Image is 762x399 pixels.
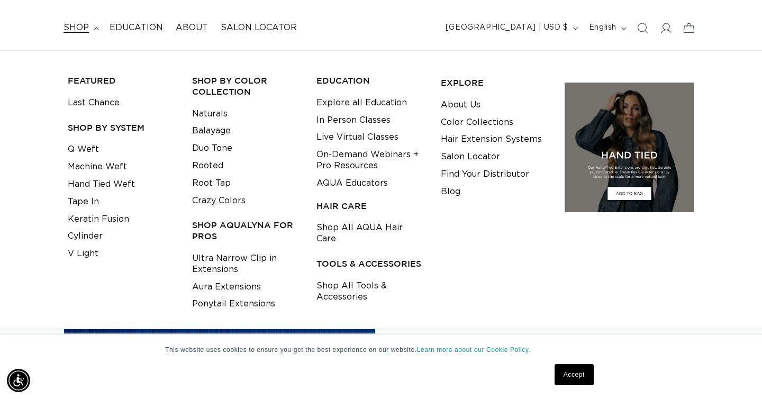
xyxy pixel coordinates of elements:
a: Live Virtual Classes [316,129,398,146]
a: Root Tap [192,175,231,192]
a: Crazy Colors [192,192,246,210]
a: Color Collections [441,114,513,131]
a: Aura Extensions [192,278,261,296]
a: Rooted [192,157,223,175]
h3: SHOP BY SYSTEM [68,122,176,133]
a: Salon Locator [214,16,303,40]
a: About Us [441,96,480,114]
span: [GEOGRAPHIC_DATA] | USD $ [446,22,568,33]
a: Q Weft [68,141,99,158]
summary: Search [631,16,654,40]
span: shop [63,22,89,33]
iframe: Chat Widget [709,348,762,399]
h3: Shop by Color Collection [192,75,300,97]
a: Ultra Narrow Clip in Extensions [192,250,300,278]
h3: Shop AquaLyna for Pros [192,220,300,242]
summary: shop [57,16,103,40]
h3: HAIR CARE [316,201,424,212]
a: Shop All AQUA Hair Care [316,219,424,248]
a: Salon Locator [441,148,500,166]
button: [GEOGRAPHIC_DATA] | USD $ [439,18,583,38]
a: V Light [68,245,98,262]
h3: FEATURED [68,75,176,86]
a: Keratin Fusion [68,211,129,228]
a: Ponytail Extensions [192,295,275,313]
a: About [169,16,214,40]
a: In Person Classes [316,112,391,129]
a: Hair Extension Systems [441,131,542,148]
h3: EDUCATION [316,75,424,86]
a: Education [103,16,169,40]
a: Machine Weft [68,158,127,176]
a: Tape In [68,193,99,211]
a: Blog [441,183,460,201]
a: Shop All Tools & Accessories [316,277,424,306]
a: Explore all Education [316,94,407,112]
h3: TOOLS & ACCESSORIES [316,258,424,269]
p: This website uses cookies to ensure you get the best experience on our website. [165,345,597,355]
a: Duo Tone [192,140,232,157]
a: Accept [555,364,594,385]
a: Hand Tied Weft [68,176,135,193]
a: Naturals [192,105,228,123]
span: About [176,22,208,33]
a: Cylinder [68,228,103,245]
button: English [583,18,631,38]
span: Salon Locator [221,22,297,33]
span: Education [110,22,163,33]
a: Find Your Distributor [441,166,529,183]
div: Accessibility Menu [7,369,30,392]
a: On-Demand Webinars + Pro Resources [316,146,424,175]
a: Learn more about our Cookie Policy. [417,346,531,353]
a: AQUA Educators [316,175,388,192]
a: Last Chance [68,94,120,112]
a: Balayage [192,122,231,140]
span: English [589,22,616,33]
h3: EXPLORE [441,77,549,88]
